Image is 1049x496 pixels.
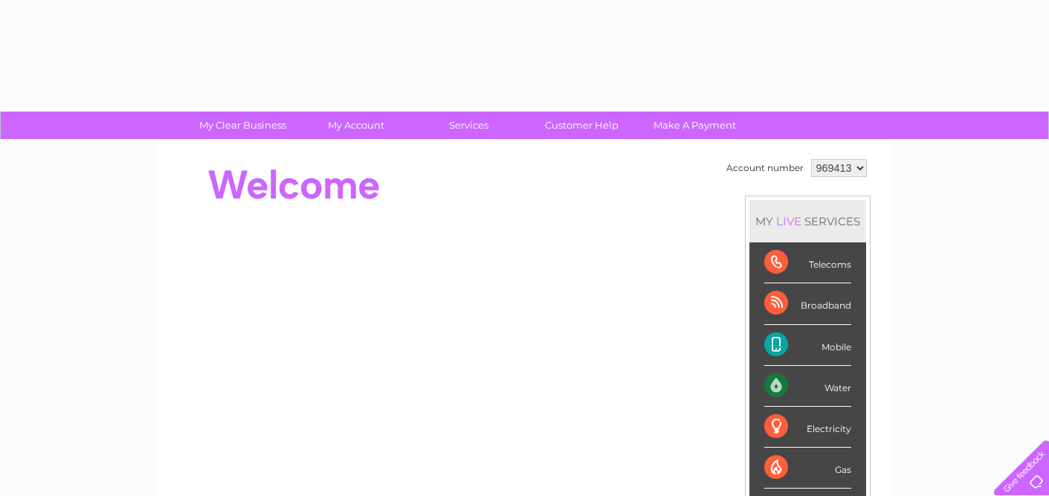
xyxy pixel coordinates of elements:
a: Make A Payment [633,112,756,139]
a: My Clear Business [181,112,304,139]
a: Services [407,112,530,139]
div: Broadband [764,283,851,324]
div: Water [764,366,851,407]
td: Account number [723,155,807,181]
div: Mobile [764,325,851,366]
div: Gas [764,448,851,489]
div: Electricity [764,407,851,448]
a: Customer Help [520,112,643,139]
div: MY SERVICES [749,200,866,242]
div: LIVE [773,214,804,228]
a: My Account [294,112,417,139]
div: Telecoms [764,242,851,283]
